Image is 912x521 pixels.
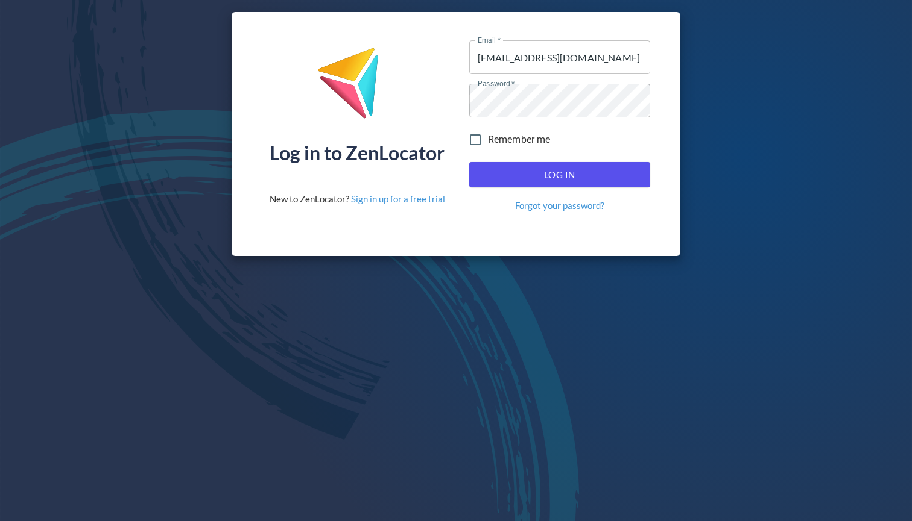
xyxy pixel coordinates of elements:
a: Sign in up for a free trial [351,193,445,204]
button: Log In [469,162,650,187]
span: Log In [483,167,637,183]
a: Forgot your password? [515,199,604,212]
input: name@company.com [469,40,650,74]
img: ZenLocator [317,47,397,128]
span: Remember me [488,133,551,147]
div: Log in to ZenLocator [270,143,445,163]
div: New to ZenLocator? [270,193,445,205]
